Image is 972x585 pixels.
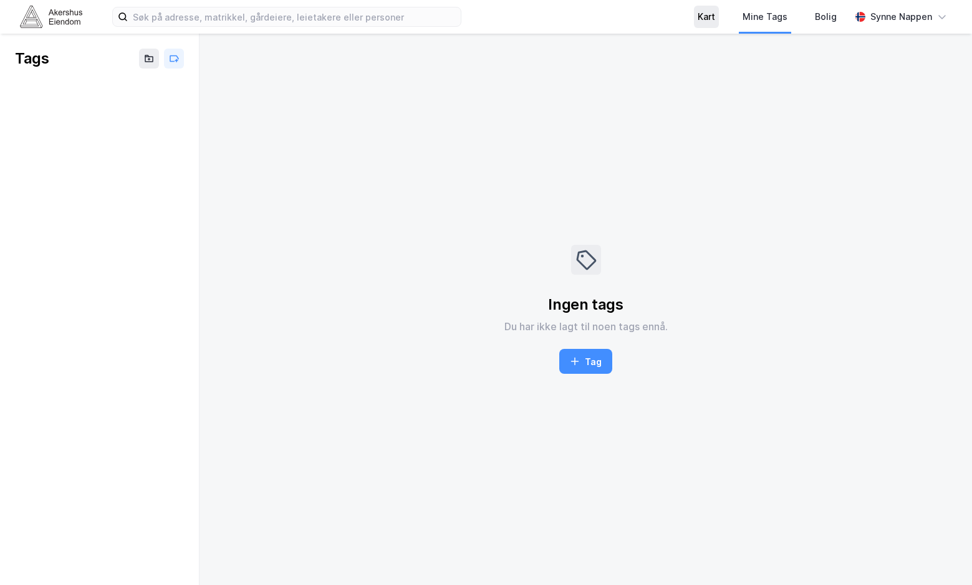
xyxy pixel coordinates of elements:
[559,349,612,374] button: Tag
[815,9,837,24] div: Bolig
[870,9,932,24] div: Synne Nappen
[548,295,623,315] div: Ingen tags
[20,6,82,27] img: akershus-eiendom-logo.9091f326c980b4bce74ccdd9f866810c.svg
[698,9,715,24] div: Kart
[15,49,49,69] div: Tags
[910,525,972,585] div: Kontrollprogram for chat
[910,525,972,585] iframe: Chat Widget
[504,319,668,334] div: Du har ikke lagt til noen tags ennå.
[128,7,461,26] input: Søk på adresse, matrikkel, gårdeiere, leietakere eller personer
[743,9,787,24] div: Mine Tags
